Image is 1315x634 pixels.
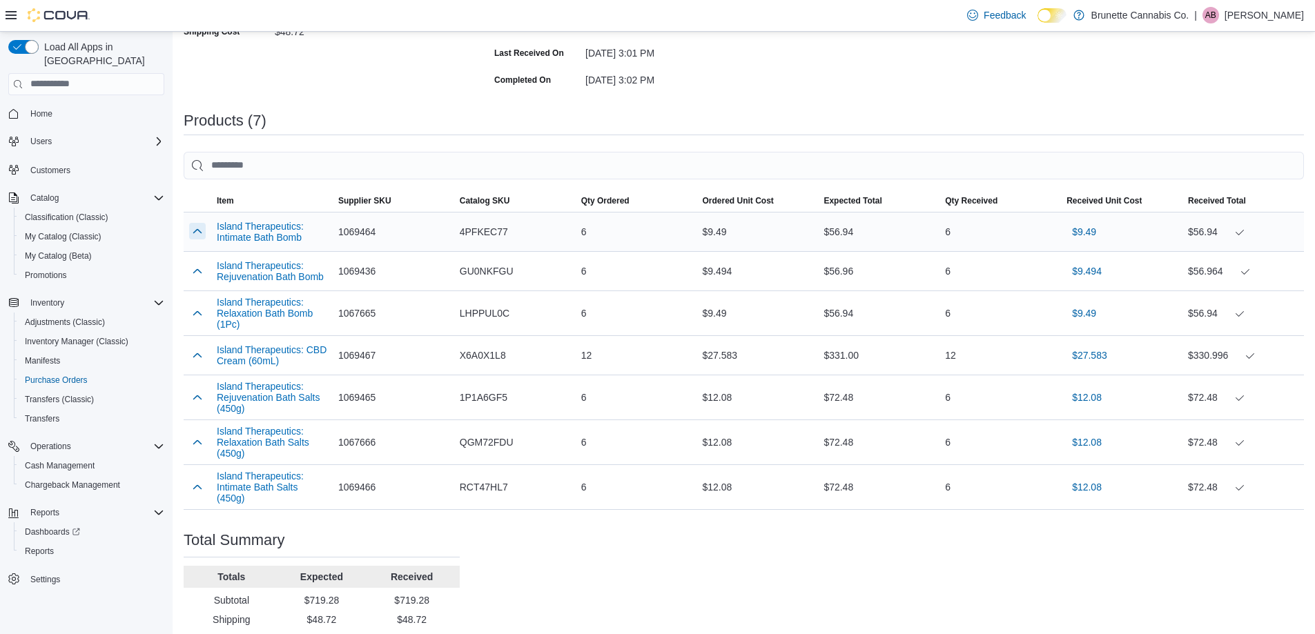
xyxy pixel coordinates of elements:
[19,333,134,350] a: Inventory Manager (Classic)
[333,190,454,212] button: Supplier SKU
[1040,532,1070,546] span: $12.08
[19,543,59,559] a: Reports
[14,390,170,409] button: Transfers (Classic)
[30,165,70,176] span: Customers
[1066,384,1107,411] button: $12.08
[886,365,1029,393] div: 6
[1038,8,1066,23] input: Dark Mode
[369,570,454,584] p: Received
[33,522,165,555] button: Island Therapeutics: Rejuvenation Bath Salts (450g)
[19,372,93,388] a: Purchase Orders
[576,218,697,246] div: 6
[319,449,369,466] span: LHPPUL0C
[743,525,886,553] div: $72.48
[743,404,886,432] div: $56.96
[25,212,108,223] span: Classification (Classic)
[311,60,324,71] label: Tax
[1178,449,1309,466] div: $56.94
[402,189,587,206] div: [DATE] 3:01 PM
[19,353,66,369] a: Manifests
[19,209,164,226] span: Classification (Classic)
[939,190,1061,212] button: Qty Received
[818,428,939,456] div: $72.48
[1178,370,1309,387] div: $56.94
[217,470,327,504] button: Island Therapeutics: Intimate Bath Salts (450g)
[697,473,819,501] div: $12.08
[1072,435,1102,449] span: $12.08
[338,263,376,279] span: 1069436
[886,444,1029,471] div: 6
[494,48,564,59] label: Last Received On
[818,190,939,212] button: Expected Total
[30,136,52,147] span: Users
[25,317,105,328] span: Adjustments (Classic)
[19,372,164,388] span: Purchase Orders
[19,228,107,245] a: My Catalog (Classic)
[1035,404,1075,432] button: $9.494
[454,190,576,212] button: Catalog SKU
[217,426,327,459] button: Island Therapeutics: Relaxation Bath Salts (450g)
[585,42,770,59] div: [DATE] 3:01 PM
[457,337,600,359] button: Qty Ordered
[25,133,164,150] span: Users
[576,299,697,327] div: 6
[1066,428,1107,456] button: $12.08
[886,337,1029,359] button: Qty Received
[1188,263,1298,279] div: $56.964
[319,410,373,426] span: GU0NKFGU
[176,531,214,547] span: 1069465
[576,341,697,369] div: 12
[460,389,507,406] span: 1P1A6GF5
[402,135,587,152] div: [DATE] 2:07 PM
[311,221,367,232] label: Completed On
[1066,257,1107,285] button: $9.494
[1178,410,1309,426] div: $56.964
[600,483,743,511] div: $27.583
[25,162,76,179] a: Customers
[697,257,819,285] div: $9.494
[1188,195,1246,206] span: Received Total
[217,221,327,243] button: Island Therapeutics: Intimate Bath Bomb
[1188,434,1298,450] div: $72.48
[19,267,72,284] a: Promotions
[39,40,164,68] span: Load All Apps in [GEOGRAPHIC_DATA]
[25,504,164,521] span: Reports
[1066,195,1142,206] span: Received Unit Cost
[338,347,376,364] span: 1069467
[457,483,600,511] div: 12
[14,409,170,428] button: Transfers
[939,384,1061,411] div: 6
[176,449,214,466] span: 1067665
[1066,341,1113,369] button: $27.583
[313,337,456,359] button: Catalog SKU
[14,208,170,227] button: Classification (Classic)
[1072,390,1102,404] span: $12.08
[460,195,510,206] span: Catalog SKU
[1188,389,1298,406] div: $72.48
[338,195,391,206] span: Supplier SKU
[25,231,101,242] span: My Catalog (Classic)
[697,299,819,327] div: $9.49
[19,391,164,408] span: Transfers (Classic)
[311,168,365,179] label: Submitted On
[91,28,276,44] div: Completed
[217,260,327,282] button: Island Therapeutics: Rejuvenation Bath Bomb
[217,344,327,366] button: Island Therapeutics: CBD Cream (60mL)
[945,195,997,206] span: Qty Received
[19,314,164,330] span: Adjustments (Classic)
[30,108,52,119] span: Home
[1040,490,1075,504] span: $27.583
[460,305,509,321] span: LHPPUL0C
[25,460,95,471] span: Cash Management
[338,479,376,495] span: 1069466
[3,188,170,208] button: Catalog
[30,297,64,308] span: Inventory
[19,524,86,540] a: Dashboards
[1035,483,1081,511] button: $27.583
[886,404,1029,432] div: 6
[280,570,364,584] p: Expected
[33,342,50,353] span: Item
[605,342,676,353] span: Ordered Unit Cost
[1035,525,1075,553] button: $12.08
[19,267,164,284] span: Promotions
